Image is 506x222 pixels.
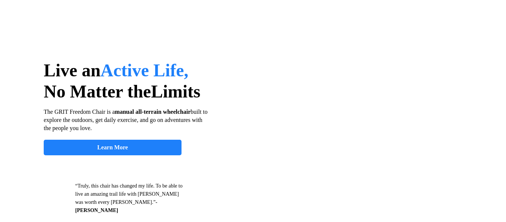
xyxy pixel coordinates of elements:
[44,140,182,155] a: Learn More
[44,60,100,80] span: Live an
[75,199,157,213] strong: -[PERSON_NAME]
[151,82,200,101] span: Limits
[44,82,151,101] span: No Matter the
[100,60,188,80] span: Active Life,
[97,144,128,150] strong: Learn More
[75,183,183,205] span: “Truly, this chair has changed my life. To be able to live an amazing trail life with [PERSON_NAM...
[44,109,207,131] span: The GRIT Freedom Chair is a built to explore the outdoors, get daily exercise, and go on adventur...
[115,109,190,115] strong: manual all-terrain wheelchair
